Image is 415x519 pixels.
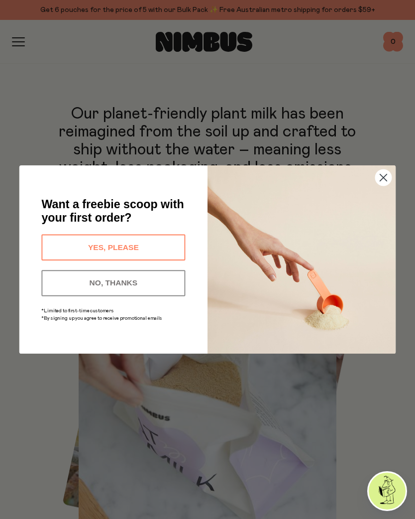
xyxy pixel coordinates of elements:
button: Close dialog [375,169,392,186]
img: agent [369,473,406,510]
img: c0d45117-8e62-4a02-9742-374a5db49d45.jpeg [207,165,396,354]
span: *Limited to first-time customers [41,308,113,313]
span: Want a freebie scoop with your first order? [41,198,184,224]
span: *By signing up you agree to receive promotional emails [41,316,162,321]
button: NO, THANKS [41,270,185,296]
button: YES, PLEASE [41,235,185,260]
